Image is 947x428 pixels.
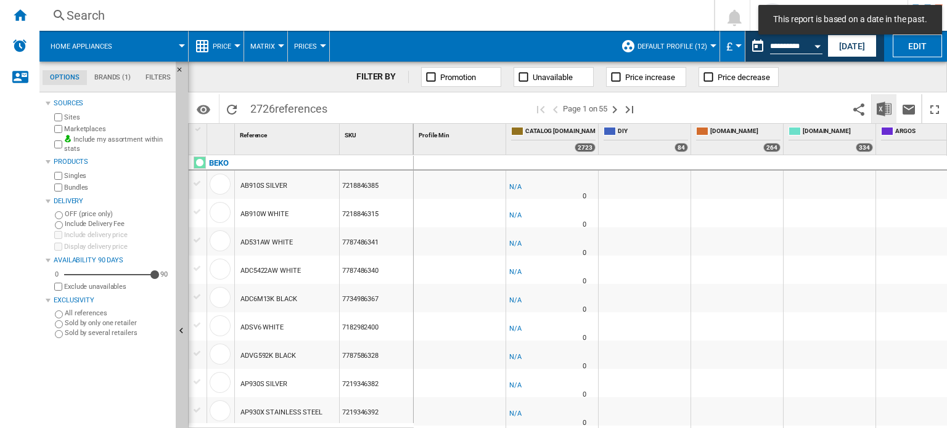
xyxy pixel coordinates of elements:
[583,389,586,401] div: Delivery Time : 0 day
[922,94,947,123] button: Maximize
[54,196,171,206] div: Delivery
[12,38,27,53] img: alerts-logo.svg
[583,219,586,231] div: Delivery Time : 0 day
[244,94,334,120] span: 2726
[533,94,548,123] button: First page
[699,67,779,87] button: Price decrease
[340,171,413,199] div: 7218846385
[64,113,171,122] label: Sites
[421,67,501,87] button: Promotion
[210,124,234,143] div: Sort None
[213,42,231,50] span: Price
[213,31,237,62] button: Price
[157,270,171,279] div: 90
[87,70,138,85] md-tab-item: Brands (1)
[509,266,522,278] div: N/A
[237,124,339,143] div: Reference Sort None
[294,31,323,62] button: Prices
[674,143,688,152] div: 84 offers sold by DIY
[726,40,732,53] span: £
[416,124,506,143] div: Profile Min Sort None
[51,31,125,62] button: Home appliances
[54,231,62,239] input: Include delivery price
[509,294,522,307] div: N/A
[240,313,284,342] div: ADSV6 WHITE
[509,351,522,363] div: N/A
[240,257,301,285] div: ADC5422AW WHITE
[340,256,413,284] div: 7787486340
[342,124,413,143] div: SKU Sort None
[583,360,586,373] div: Delivery Time : 0 day
[877,102,892,116] img: excel-24x24.png
[694,124,783,155] div: [DOMAIN_NAME] 264 offers sold by AMAZON.CO.UK
[872,94,896,123] button: Download in Excel
[340,312,413,341] div: 7182982400
[509,209,522,222] div: N/A
[64,135,72,142] img: mysite-bg-18x18.png
[64,183,171,192] label: Bundles
[54,137,62,152] input: Include my assortment within stats
[621,31,713,62] div: Default profile (12)
[240,370,287,398] div: AP930S SILVER
[440,73,476,82] span: Promotion
[856,143,873,152] div: 334 offers sold by AO.COM
[64,171,171,180] label: Singles
[54,113,62,121] input: Sites
[509,323,522,335] div: N/A
[583,304,586,316] div: Delivery Time : 0 day
[55,221,63,229] input: Include Delivery Fee
[345,132,356,139] span: SKU
[65,309,171,318] label: All references
[55,330,63,338] input: Sold by several retailers
[55,211,63,219] input: OFF (price only)
[64,135,171,154] label: Include my assortment within stats
[250,31,281,62] button: Matrix
[54,256,171,265] div: Availability 90 Days
[275,102,327,115] span: references
[606,67,686,87] button: Price increase
[65,209,171,219] label: OFF (price only)
[54,172,62,180] input: Singles
[726,31,739,62] button: £
[803,127,873,137] span: [DOMAIN_NAME]
[240,132,267,139] span: Reference
[176,62,191,84] button: Hide
[718,73,770,82] span: Price decrease
[607,94,622,123] button: Next page
[583,247,586,259] div: Delivery Time : 0 day
[64,124,171,134] label: Marketplaces
[240,200,289,228] div: AB910W WHITE
[893,34,942,57] button: Edit
[710,127,781,137] span: [DOMAIN_NAME]
[43,70,87,85] md-tab-item: Options
[618,127,688,137] span: DIY
[583,332,586,344] div: Delivery Time : 0 day
[583,190,586,203] div: Delivery Time : 0 day
[237,124,339,143] div: Sort None
[342,124,413,143] div: Sort None
[806,33,829,55] button: Open calendar
[340,284,413,312] div: 7734986367
[65,318,171,328] label: Sold by only one retailer
[720,31,745,62] md-menu: Currency
[64,242,171,251] label: Display delivery price
[65,328,171,337] label: Sold by several retailers
[64,282,171,291] label: Exclude unavailables
[219,94,244,123] button: Reload
[356,71,409,83] div: FILTER BY
[64,269,155,281] md-slider: Availability
[509,124,598,155] div: CATALOG [DOMAIN_NAME] 2723 offers sold by CATALOG BEKO.UK
[340,369,413,397] div: 7219346382
[509,181,522,193] div: N/A
[54,296,171,305] div: Exclusivity
[240,398,322,427] div: AP930X STAINLESS STEEL
[548,94,563,123] button: >Previous page
[827,34,877,57] button: [DATE]
[637,31,713,62] button: Default profile (12)
[51,42,112,50] span: Home appliances
[46,31,182,62] div: Home appliances
[340,341,413,369] div: 7787586328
